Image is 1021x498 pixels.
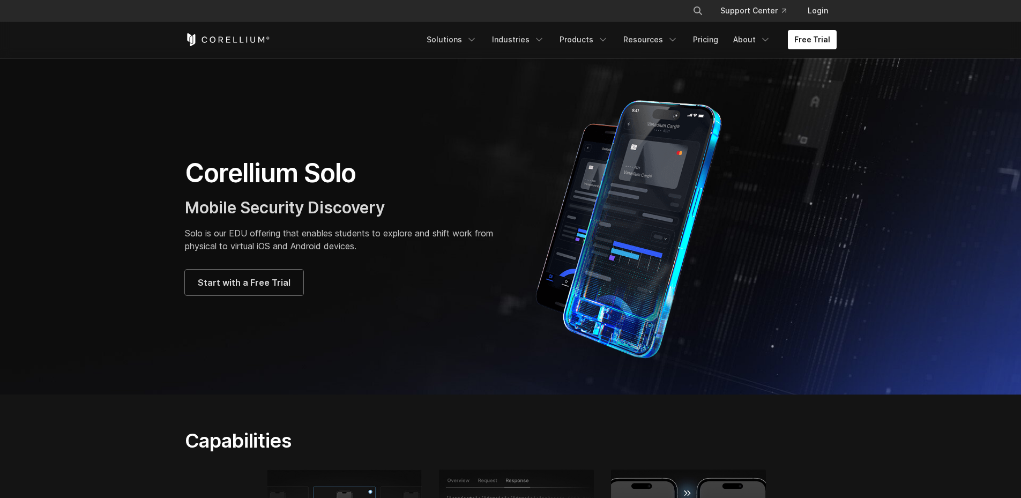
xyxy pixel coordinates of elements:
[727,30,777,49] a: About
[788,30,837,49] a: Free Trial
[799,1,837,20] a: Login
[486,30,551,49] a: Industries
[185,157,500,189] h1: Corellium Solo
[420,30,483,49] a: Solutions
[687,30,725,49] a: Pricing
[521,92,752,360] img: Corellium Solo for mobile app security solutions
[185,270,303,295] a: Start with a Free Trial
[617,30,684,49] a: Resources
[688,1,707,20] button: Search
[553,30,615,49] a: Products
[680,1,837,20] div: Navigation Menu
[185,429,612,452] h2: Capabilities
[185,33,270,46] a: Corellium Home
[712,1,795,20] a: Support Center
[420,30,837,49] div: Navigation Menu
[198,276,290,289] span: Start with a Free Trial
[185,198,385,217] span: Mobile Security Discovery
[185,227,500,252] p: Solo is our EDU offering that enables students to explore and shift work from physical to virtual...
